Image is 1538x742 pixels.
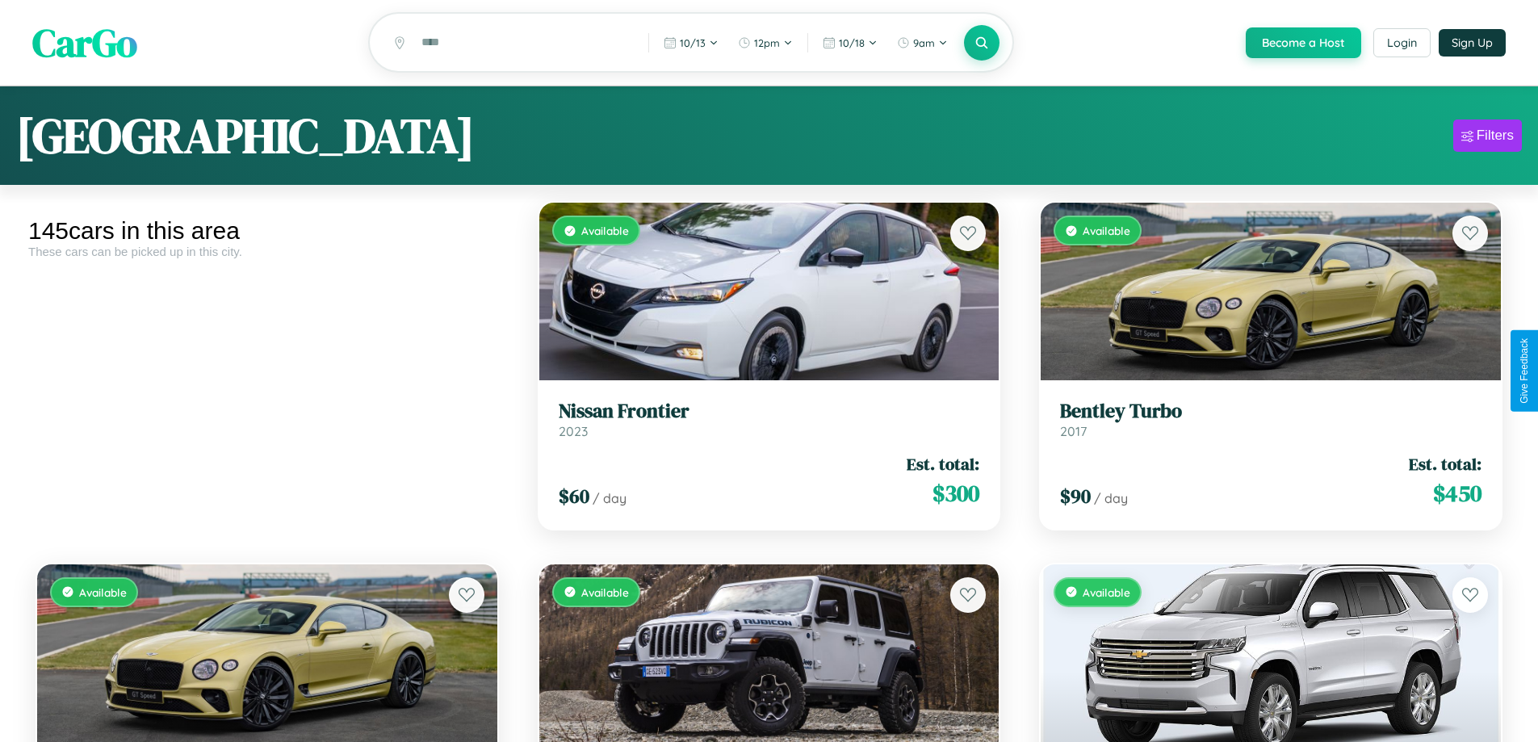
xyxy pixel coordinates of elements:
span: CarGo [32,16,137,69]
span: Available [79,585,127,599]
span: / day [593,490,627,506]
span: $ 60 [559,483,589,509]
a: Bentley Turbo2017 [1060,400,1481,439]
span: Available [1083,585,1130,599]
span: Available [1083,224,1130,237]
span: Available [581,224,629,237]
button: 10/13 [656,30,727,56]
span: 12pm [754,36,780,49]
button: Filters [1453,119,1522,152]
h1: [GEOGRAPHIC_DATA] [16,103,475,169]
span: Est. total: [907,452,979,476]
div: 145 cars in this area [28,217,506,245]
a: Nissan Frontier2023 [559,400,980,439]
button: 10/18 [815,30,886,56]
button: 12pm [730,30,801,56]
span: 10 / 13 [680,36,706,49]
span: 2017 [1060,423,1087,439]
span: / day [1094,490,1128,506]
span: 10 / 18 [839,36,865,49]
button: Sign Up [1439,29,1506,57]
h3: Bentley Turbo [1060,400,1481,423]
span: Est. total: [1409,452,1481,476]
span: $ 450 [1433,477,1481,509]
span: 2023 [559,423,588,439]
span: $ 300 [932,477,979,509]
h3: Nissan Frontier [559,400,980,423]
div: Filters [1477,128,1514,144]
span: 9am [913,36,935,49]
button: 9am [889,30,956,56]
div: Give Feedback [1519,338,1530,404]
span: $ 90 [1060,483,1091,509]
div: These cars can be picked up in this city. [28,245,506,258]
button: Login [1373,28,1431,57]
button: Become a Host [1246,27,1361,58]
span: Available [581,585,629,599]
